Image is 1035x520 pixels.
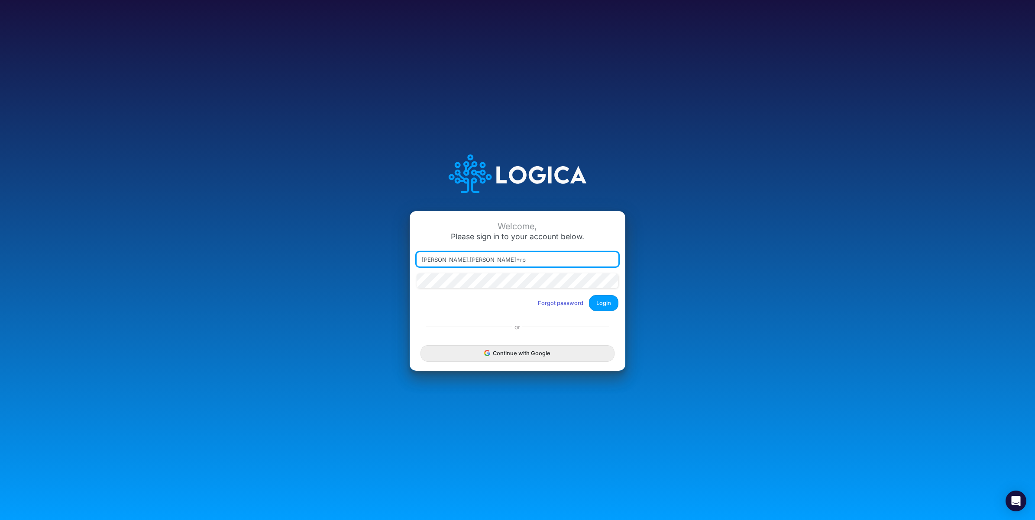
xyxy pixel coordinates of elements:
button: Continue with Google [420,345,615,361]
input: Email [417,252,618,267]
button: Forgot password [532,296,589,310]
div: Welcome, [417,221,618,231]
span: Please sign in to your account below. [451,232,584,241]
button: Login [589,295,618,311]
div: Open Intercom Messenger [1006,491,1026,511]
